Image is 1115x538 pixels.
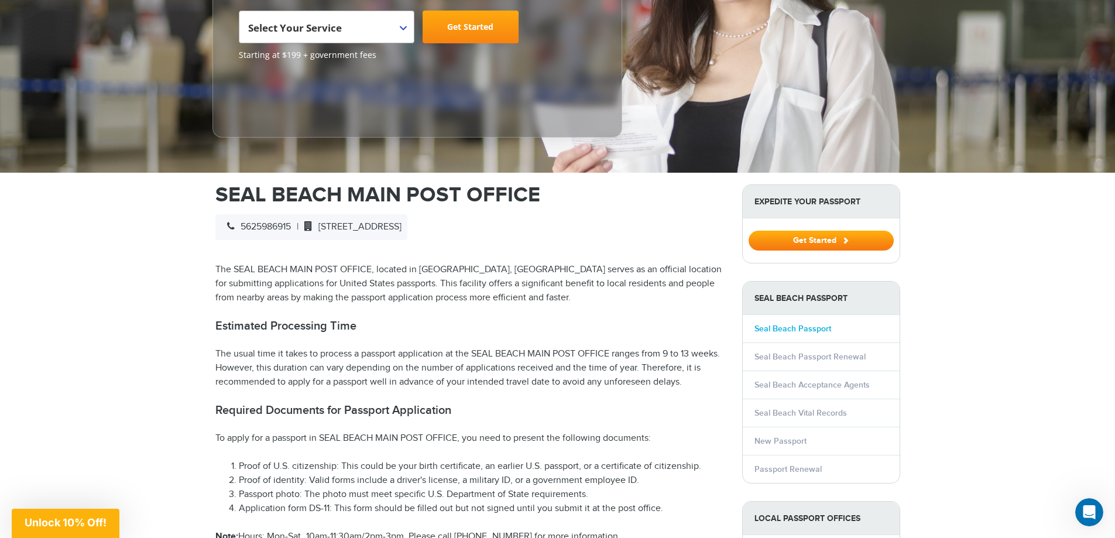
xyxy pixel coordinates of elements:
a: New Passport [754,436,807,446]
span: Select Your Service [239,11,414,43]
p: The SEAL BEACH MAIN POST OFFICE, located in [GEOGRAPHIC_DATA], [GEOGRAPHIC_DATA] serves as an off... [215,263,725,305]
h2: Required Documents for Passport Application [215,403,725,417]
li: Proof of U.S. citizenship: This could be your birth certificate, an earlier U.S. passport, or a c... [239,460,725,474]
li: Proof of identity: Valid forms include a driver's license, a military ID, or a government employe... [239,474,725,488]
span: Select Your Service [248,21,342,35]
p: To apply for a passport in SEAL BEACH MAIN POST OFFICE, you need to present the following documents: [215,431,725,446]
strong: Seal Beach Passport [743,282,900,315]
a: Seal Beach Passport Renewal [754,352,866,362]
h2: Estimated Processing Time [215,319,725,333]
iframe: Intercom live chat [1075,498,1103,526]
a: Seal Beach Passport [754,324,831,334]
strong: Local Passport Offices [743,502,900,535]
span: [STREET_ADDRESS] [299,221,402,232]
a: Passport Renewal [754,464,822,474]
a: Seal Beach Acceptance Agents [754,380,870,390]
a: Get Started [749,235,894,245]
button: Get Started [749,231,894,251]
span: Select Your Service [248,15,402,48]
a: Seal Beach Vital Records [754,408,847,418]
strong: Expedite Your Passport [743,185,900,218]
h1: SEAL BEACH MAIN POST OFFICE [215,184,725,205]
li: Application form DS-11: This form should be filled out but not signed until you submit it at the ... [239,502,725,516]
li: Passport photo: The photo must meet specific U.S. Department of State requirements. [239,488,725,502]
span: 5625986915 [221,221,291,232]
span: Unlock 10% Off! [25,516,107,529]
a: Get Started [423,11,519,43]
div: | [215,214,407,240]
span: Starting at $199 + government fees [239,49,596,61]
p: The usual time it takes to process a passport application at the SEAL BEACH MAIN POST OFFICE rang... [215,347,725,389]
div: Unlock 10% Off! [12,509,119,538]
iframe: Customer reviews powered by Trustpilot [239,67,327,125]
